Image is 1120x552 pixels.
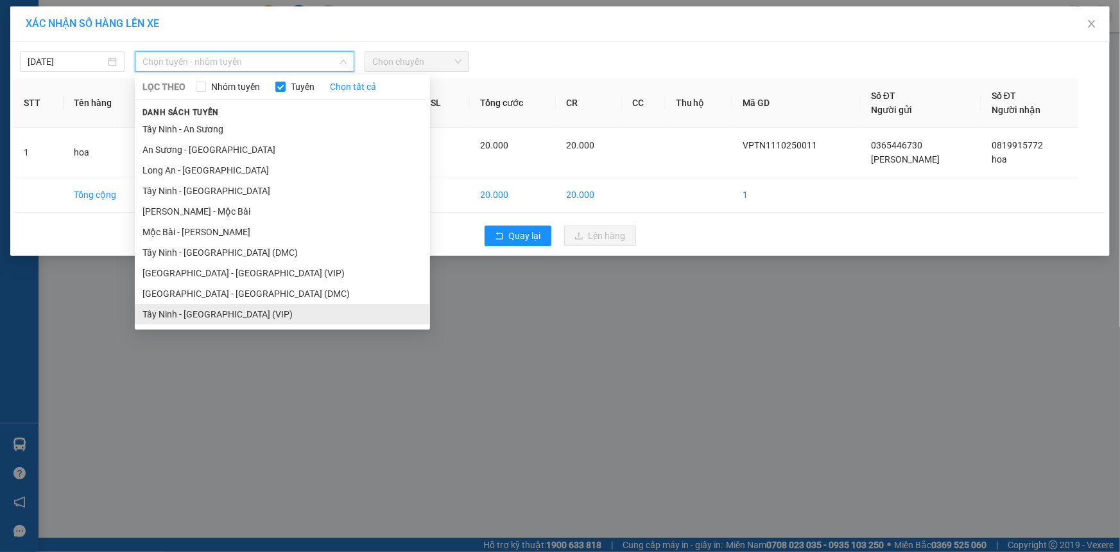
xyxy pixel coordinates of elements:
span: [PERSON_NAME] [871,154,940,165]
th: Thu hộ [666,78,732,128]
td: 20.000 [556,177,622,213]
li: Tây Ninh - [GEOGRAPHIC_DATA] (VIP) [135,304,430,325]
th: Tổng cước [470,78,556,128]
a: Chọn tất cả [330,80,376,94]
span: Người nhận [992,105,1040,115]
td: Tổng cộng [64,177,149,213]
span: Chọn tuyến - nhóm tuyến [142,52,347,71]
li: Long An - [GEOGRAPHIC_DATA] [135,160,430,181]
button: rollbackQuay lại [485,226,551,246]
span: LỌC THEO [142,80,185,94]
th: CC [622,78,666,128]
span: 0365446730 [871,140,922,150]
span: Chọn chuyến [372,52,461,71]
span: Nhóm tuyến [206,80,265,94]
li: Tây Ninh - [GEOGRAPHIC_DATA] [135,181,430,201]
span: Danh sách tuyến [135,107,227,118]
span: close [1087,19,1097,29]
th: Mã GD [732,78,861,128]
span: down [340,58,347,66]
td: 20.000 [470,177,556,213]
li: Tây Ninh - [GEOGRAPHIC_DATA] (DMC) [135,242,430,263]
li: Tây Ninh - An Sương [135,119,430,139]
li: Mộc Bài - [PERSON_NAME] [135,222,430,242]
li: An Sương - [GEOGRAPHIC_DATA] [135,139,430,160]
span: XÁC NHẬN SỐ HÀNG LÊN XE [26,17,159,30]
td: hoa [64,128,149,177]
span: Số ĐT [871,91,895,101]
span: Tuyến [286,80,320,94]
li: [GEOGRAPHIC_DATA] - [GEOGRAPHIC_DATA] (DMC) [135,283,430,304]
th: CR [556,78,622,128]
li: [GEOGRAPHIC_DATA] - [GEOGRAPHIC_DATA] (VIP) [135,263,430,283]
td: 1 [732,177,861,213]
button: Close [1074,6,1110,42]
span: 0819915772 [992,140,1043,150]
span: Người gửi [871,105,912,115]
span: Số ĐT [992,91,1016,101]
td: 1 [398,177,470,213]
span: 20.000 [480,140,508,150]
span: VPTN1110250011 [743,140,817,150]
input: 11/10/2025 [28,55,105,69]
th: STT [13,78,64,128]
th: Tổng SL [398,78,470,128]
span: rollback [495,231,504,242]
span: Quay lại [509,229,541,243]
li: [PERSON_NAME] - Mộc Bài [135,201,430,222]
span: hoa [992,154,1007,165]
th: Tên hàng [64,78,149,128]
span: 20.000 [566,140,594,150]
button: uploadLên hàng [564,226,636,246]
td: 1 [13,128,64,177]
